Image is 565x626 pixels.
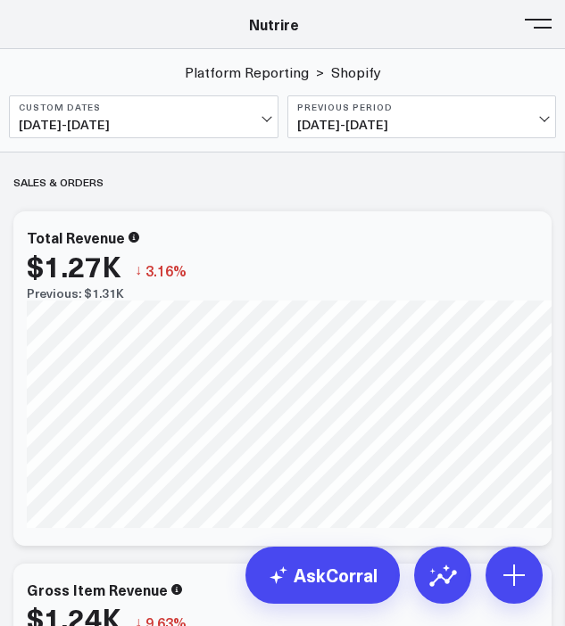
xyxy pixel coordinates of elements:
[135,259,142,282] span: ↓
[19,118,269,132] span: [DATE] - [DATE]
[9,95,278,138] button: Custom Dates[DATE]-[DATE]
[185,62,309,82] a: Platform Reporting
[27,227,125,247] div: Total Revenue
[27,580,168,599] div: Gross Item Revenue
[297,118,547,132] span: [DATE] - [DATE]
[19,102,269,112] b: Custom Dates
[27,250,121,282] div: $1.27K
[245,547,400,604] a: AskCorral
[287,95,557,138] button: Previous Period[DATE]-[DATE]
[145,260,187,280] span: 3.16%
[185,62,324,82] div: >
[331,62,381,82] a: Shopify
[249,14,299,34] a: Nutrire
[13,161,104,202] div: Sales & Orders
[297,102,547,112] b: Previous Period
